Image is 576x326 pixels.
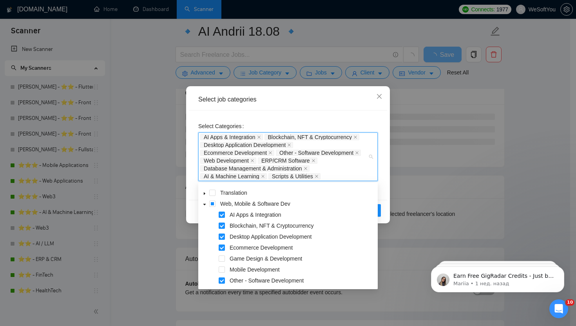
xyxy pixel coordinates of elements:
[228,210,376,219] span: AI Apps & Integration
[220,201,290,207] span: Web, Mobile & Software Dev
[268,173,321,179] span: Scripts & Utilities
[204,158,249,163] span: Web Development
[198,120,247,132] label: Select Categories
[258,158,317,164] span: ERP/CRM Software
[369,86,390,107] button: Close
[198,95,378,104] div: Select job categories
[228,265,376,274] span: Mobile Development
[261,174,265,178] span: close
[322,173,324,179] input: Select Categories
[219,199,376,208] span: Web, Mobile & Software Dev
[272,174,313,179] span: Scripts & Utilities
[230,212,281,218] span: AI Apps & Integration
[204,174,259,179] span: AI & Machine Learning
[230,255,302,262] span: Game Design & Development
[287,143,291,147] span: close
[250,159,254,163] span: close
[353,135,357,139] span: close
[200,142,293,148] span: Desktop Application Development
[228,221,376,230] span: Blockchain, NFT & Cryptocurrency
[204,150,267,156] span: Ecommerce Development
[230,277,304,284] span: Other - Software Development
[228,232,376,241] span: Desktop Application Development
[549,299,568,318] iframe: Intercom live chat
[355,151,359,155] span: close
[230,244,293,251] span: Ecommerce Development
[268,134,352,140] span: Blockchain, NFT & Cryptocurrency
[200,173,267,179] span: AI & Machine Learning
[261,158,310,163] span: ERP/CRM Software
[230,266,280,273] span: Mobile Development
[257,135,261,139] span: close
[204,134,255,140] span: AI Apps & Integration
[200,134,263,140] span: AI Apps & Integration
[220,190,247,196] span: Translation
[219,188,376,197] span: Translation
[376,93,382,100] span: close
[200,150,274,156] span: Ecommerce Development
[200,158,256,164] span: Web Development
[228,254,376,263] span: Game Design & Development
[228,276,376,285] span: Other - Software Development
[203,203,206,206] span: caret-down
[204,142,286,148] span: Desktop Application Development
[315,174,319,178] span: close
[565,299,574,306] span: 10
[264,134,359,140] span: Blockchain, NFT & Cryptocurrency
[230,223,313,229] span: Blockchain, NFT & Cryptocurrency
[203,192,206,196] span: caret-down
[312,159,315,163] span: close
[304,167,308,170] span: close
[419,250,576,305] iframe: Intercom notifications сообщение
[279,150,353,156] span: Other - Software Development
[230,234,312,240] span: Desktop Application Development
[268,151,272,155] span: close
[276,150,361,156] span: Other - Software Development
[200,165,310,172] span: Database Management & Administration
[204,166,302,171] span: Database Management & Administration
[228,243,376,252] span: Ecommerce Development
